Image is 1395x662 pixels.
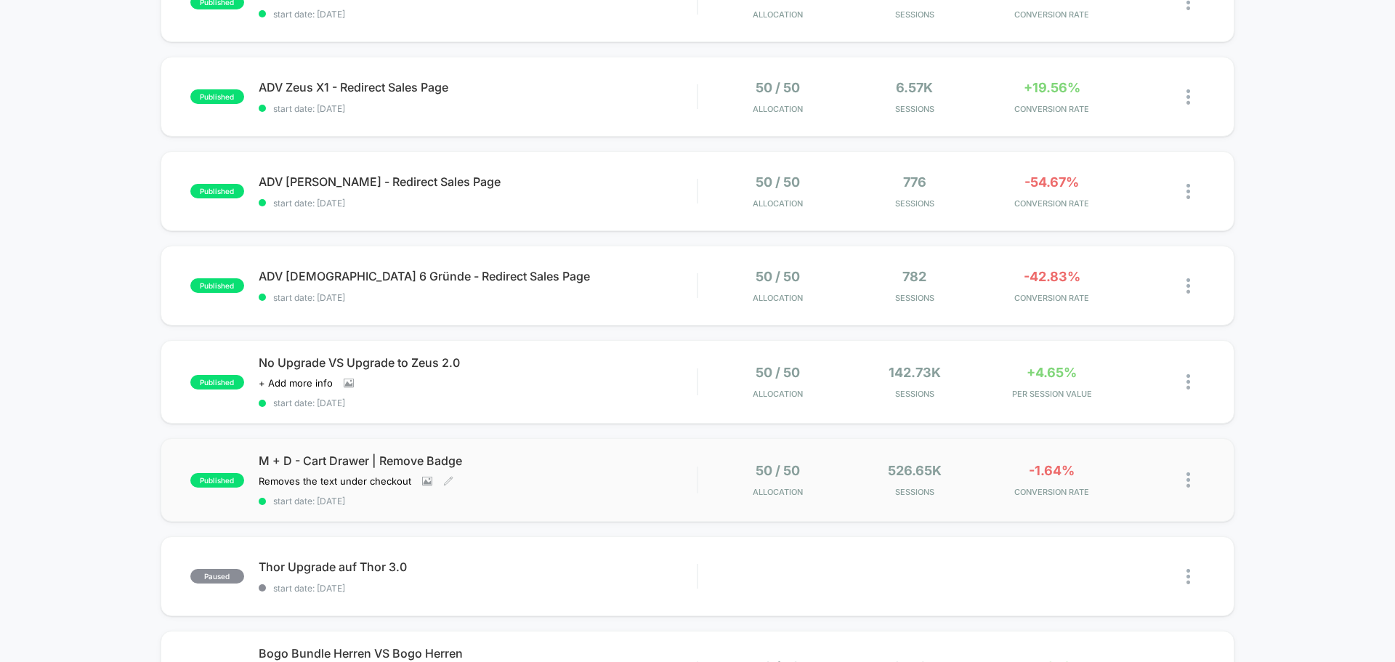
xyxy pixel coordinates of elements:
[259,9,697,20] span: start date: [DATE]
[190,375,244,389] span: published
[259,174,697,189] span: ADV [PERSON_NAME] - Redirect Sales Page
[987,487,1117,497] span: CONVERSION RATE
[753,198,803,209] span: Allocation
[1186,569,1190,584] img: close
[1024,269,1080,284] span: -42.83%
[987,293,1117,303] span: CONVERSION RATE
[1024,174,1079,190] span: -54.67%
[756,463,800,478] span: 50 / 50
[987,198,1117,209] span: CONVERSION RATE
[1186,184,1190,199] img: close
[889,365,941,380] span: 142.73k
[850,293,980,303] span: Sessions
[1186,374,1190,389] img: close
[190,184,244,198] span: published
[753,9,803,20] span: Allocation
[259,292,697,303] span: start date: [DATE]
[850,104,980,114] span: Sessions
[259,475,411,487] span: Removes the text under checkout
[987,104,1117,114] span: CONVERSION RATE
[1186,278,1190,294] img: close
[190,473,244,488] span: published
[756,365,800,380] span: 50 / 50
[1186,89,1190,105] img: close
[902,269,926,284] span: 782
[753,487,803,497] span: Allocation
[756,80,800,95] span: 50 / 50
[850,389,980,399] span: Sessions
[987,389,1117,399] span: PER SESSION VALUE
[259,355,697,370] span: No Upgrade VS Upgrade to Zeus 2.0
[259,269,697,283] span: ADV [DEMOGRAPHIC_DATA] 6 Gründe - Redirect Sales Page
[190,89,244,104] span: published
[753,104,803,114] span: Allocation
[753,389,803,399] span: Allocation
[190,569,244,584] span: paused
[987,9,1117,20] span: CONVERSION RATE
[888,463,942,478] span: 526.65k
[756,174,800,190] span: 50 / 50
[756,269,800,284] span: 50 / 50
[903,174,926,190] span: 776
[896,80,933,95] span: 6.57k
[259,583,697,594] span: start date: [DATE]
[850,9,980,20] span: Sessions
[1186,472,1190,488] img: close
[1029,463,1075,478] span: -1.64%
[259,103,697,114] span: start date: [DATE]
[259,80,697,94] span: ADV Zeus X1 - Redirect Sales Page
[850,198,980,209] span: Sessions
[259,496,697,506] span: start date: [DATE]
[259,560,697,574] span: Thor Upgrade auf Thor 3.0
[1024,80,1080,95] span: +19.56%
[259,397,697,408] span: start date: [DATE]
[190,278,244,293] span: published
[259,453,697,468] span: M + D - Cart Drawer | Remove Badge
[259,646,697,661] span: Bogo Bundle Herren VS Bogo Herren
[850,487,980,497] span: Sessions
[1027,365,1077,380] span: +4.65%
[753,293,803,303] span: Allocation
[259,198,697,209] span: start date: [DATE]
[259,377,333,389] span: + Add more info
